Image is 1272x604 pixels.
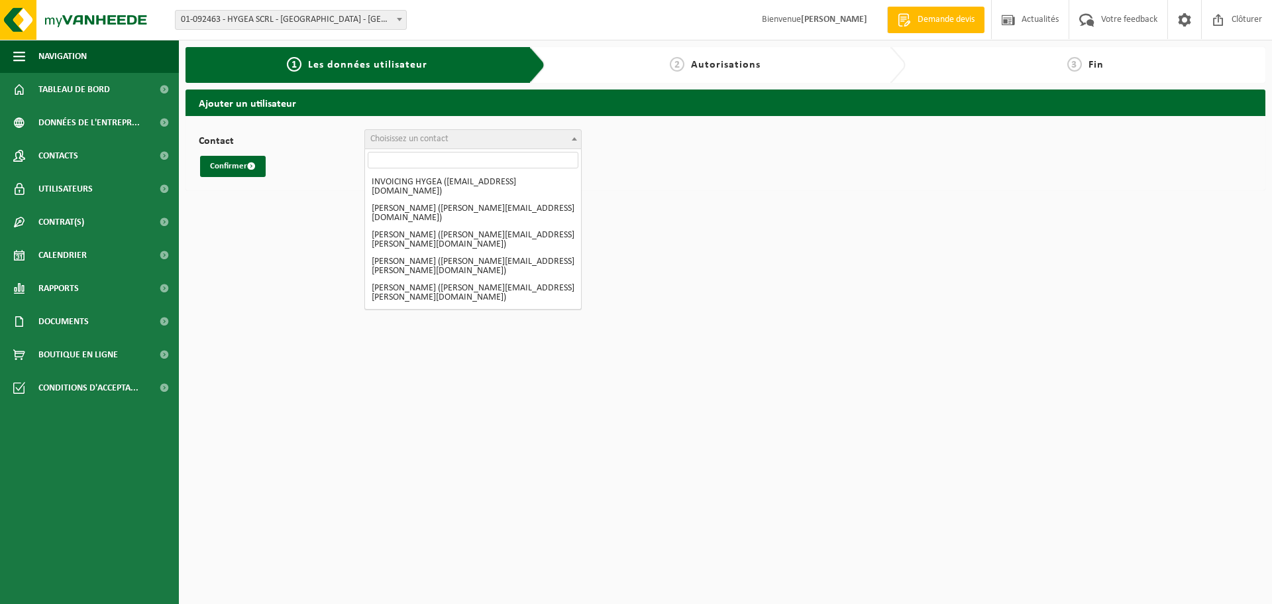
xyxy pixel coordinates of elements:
label: Contact [199,136,364,149]
span: Conditions d'accepta... [38,371,138,404]
span: 3 [1067,57,1082,72]
li: [PERSON_NAME] ([PERSON_NAME][EMAIL_ADDRESS][PERSON_NAME][DOMAIN_NAME]) [368,253,578,280]
span: Les données utilisateur [308,60,427,70]
li: [PERSON_NAME] ([PERSON_NAME][EMAIL_ADDRESS][PERSON_NAME][DOMAIN_NAME]) [368,280,578,306]
span: 01-092463 - HYGEA SCRL - HAVRE - HAVRÉ [176,11,406,29]
span: 01-092463 - HYGEA SCRL - HAVRE - HAVRÉ [175,10,407,30]
span: Données de l'entrepr... [38,106,140,139]
h2: Ajouter un utilisateur [185,90,1265,115]
span: Contrat(s) [38,206,84,239]
span: Fin [1088,60,1104,70]
span: 2 [670,57,684,72]
span: Autorisations [691,60,761,70]
span: Boutique en ligne [38,338,118,371]
span: Tableau de bord [38,73,110,106]
span: Choisissez un contact [370,134,449,144]
li: [PERSON_NAME] ([PERSON_NAME][EMAIL_ADDRESS][DOMAIN_NAME]) [368,200,578,227]
span: Utilisateurs [38,172,93,206]
span: Rapports [38,272,79,305]
strong: [PERSON_NAME] [801,15,867,25]
span: Navigation [38,40,87,73]
button: Confirmer [200,156,266,177]
li: [PERSON_NAME] ([PERSON_NAME][EMAIL_ADDRESS][PERSON_NAME][DOMAIN_NAME]) [368,227,578,253]
a: Demande devis [887,7,984,33]
li: INVOICING HYGEA ([EMAIL_ADDRESS][DOMAIN_NAME]) [368,174,578,200]
span: 1 [287,57,301,72]
span: Demande devis [914,13,978,27]
span: Contacts [38,139,78,172]
span: Documents [38,305,89,338]
span: Calendrier [38,239,87,272]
